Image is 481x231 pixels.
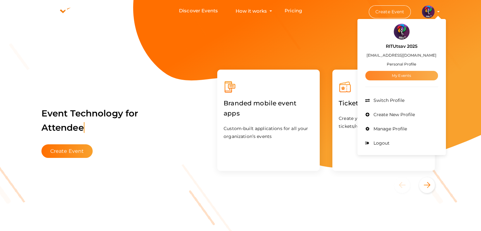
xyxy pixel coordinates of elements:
p: Create your event and start selling your tickets/registrations in minutes. [339,115,429,130]
a: My Events [365,71,438,80]
button: Create Event [41,144,93,158]
a: Discover Events [179,5,218,17]
span: Create New Profile [372,112,415,117]
button: Create Event [369,5,411,18]
label: [EMAIL_ADDRESS][DOMAIN_NAME] [367,52,436,59]
button: Next [419,177,435,193]
button: Previous [394,177,418,193]
button: How it works [234,5,269,17]
label: RITUtsav 2025 [386,43,417,50]
img: 5BK8ZL5P_small.png [394,24,410,40]
label: Branded mobile event apps [224,93,313,123]
span: Logout [372,140,390,146]
label: Event Technology for [41,98,139,143]
p: Custom-built applications for all your organization’s events [224,125,313,140]
span: Switch Profile [372,97,404,103]
a: Ticketing & Registration [339,101,417,107]
a: Branded mobile event apps [224,111,313,117]
small: Personal Profile [387,62,416,66]
img: 5BK8ZL5P_small.png [422,5,435,18]
span: Manage Profile [372,126,407,132]
label: Ticketing & Registration [339,93,417,113]
span: Attendee [41,122,84,133]
a: Pricing [285,5,302,17]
